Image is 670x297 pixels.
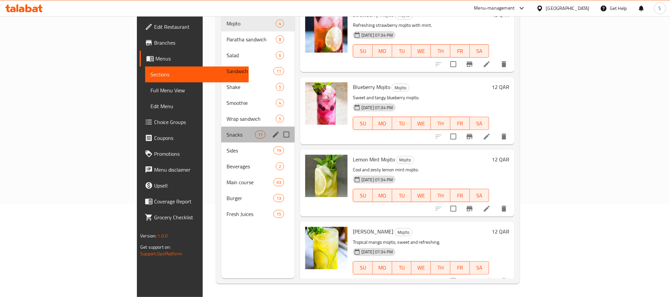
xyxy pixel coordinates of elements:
[356,119,370,128] span: SU
[221,47,295,63] div: Salad6
[462,273,478,289] button: Branch-specific-item
[221,31,295,47] div: Paratha sandwich8
[227,178,273,186] span: Main course
[359,32,396,38] span: [DATE] 07:34 PM
[227,83,276,91] span: Shake
[431,189,450,202] button: TH
[395,191,409,200] span: TU
[353,117,373,130] button: SU
[221,16,295,31] div: Mojito4
[227,67,273,75] span: Sandwich
[359,249,396,255] span: [DATE] 07:34 PM
[483,205,491,213] a: Edit menu item
[276,52,284,59] span: 6
[450,261,470,275] button: FR
[273,178,284,186] div: items
[276,162,284,170] div: items
[227,210,273,218] div: Fresh Juices
[462,129,478,145] button: Branch-specific-item
[395,119,409,128] span: TU
[227,147,273,154] span: Sides
[470,261,489,275] button: SA
[255,131,266,139] div: items
[473,119,487,128] span: SA
[271,130,281,140] button: edit
[274,179,284,186] span: 63
[353,227,393,236] span: [PERSON_NAME]
[221,111,295,127] div: Wrap sandwich5
[473,263,487,273] span: SA
[356,46,370,56] span: SU
[434,119,448,128] span: TH
[470,117,489,130] button: SA
[414,46,428,56] span: WE
[395,263,409,273] span: TU
[411,44,431,58] button: WE
[396,156,414,164] div: Mojito
[221,158,295,174] div: Beverages2
[395,228,412,236] div: Mojito
[140,51,249,66] a: Menus
[154,166,243,174] span: Menu disclaimer
[154,134,243,142] span: Coupons
[154,182,243,190] span: Upsell
[496,273,512,289] button: delete
[353,44,373,58] button: SU
[392,189,412,202] button: TU
[227,194,273,202] span: Burger
[140,193,249,209] a: Coverage Report
[353,21,489,29] p: Refreshing strawberry mojito with mint.
[453,119,467,128] span: FR
[274,195,284,201] span: 13
[221,63,295,79] div: Sandwich11
[483,60,491,68] a: Edit menu item
[356,191,370,200] span: SU
[274,148,284,154] span: 19
[145,98,249,114] a: Edit Menu
[140,114,249,130] a: Choice Groups
[492,82,509,92] h6: 12 QAR
[276,99,284,107] div: items
[157,232,168,240] span: 1.0.0
[434,46,448,56] span: TH
[305,227,348,269] img: Mango Mojito
[155,55,243,63] span: Menus
[397,156,414,164] span: Mojito
[221,13,295,225] nav: Menu sections
[145,66,249,82] a: Sections
[273,194,284,202] div: items
[450,189,470,202] button: FR
[227,162,276,170] span: Beverages
[411,261,431,275] button: WE
[227,51,276,59] span: Salad
[150,86,243,94] span: Full Menu View
[375,119,390,128] span: MO
[392,261,412,275] button: TU
[414,263,428,273] span: WE
[150,70,243,78] span: Sections
[140,162,249,178] a: Menu disclaimer
[140,19,249,35] a: Edit Restaurant
[353,154,395,164] span: Lemon Mint Mojito
[276,20,284,27] div: items
[446,57,460,71] span: Select to update
[453,263,467,273] span: FR
[373,117,392,130] button: MO
[434,263,448,273] span: TH
[145,82,249,98] a: Full Menu View
[431,117,450,130] button: TH
[492,155,509,164] h6: 12 QAR
[227,35,276,43] div: Paratha sandwich
[273,147,284,154] div: items
[276,116,284,122] span: 5
[496,129,512,145] button: delete
[496,56,512,72] button: delete
[221,143,295,158] div: Sides19
[492,10,509,20] h6: 12 QAR
[411,117,431,130] button: WE
[392,44,412,58] button: TU
[140,146,249,162] a: Promotions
